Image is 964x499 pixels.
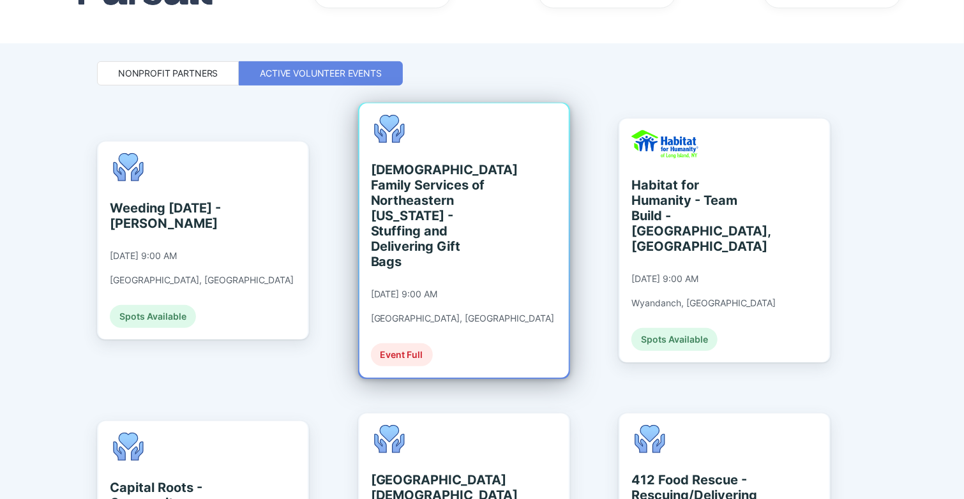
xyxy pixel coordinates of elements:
[371,288,438,300] div: [DATE] 9:00 AM
[118,67,218,80] div: Nonprofit Partners
[631,328,718,351] div: Spots Available
[631,297,776,309] div: Wyandanch, [GEOGRAPHIC_DATA]
[110,200,227,231] div: Weeding [DATE] - [PERSON_NAME]
[371,313,555,324] div: [GEOGRAPHIC_DATA], [GEOGRAPHIC_DATA]
[631,273,698,285] div: [DATE] 9:00 AM
[260,67,382,80] div: Active Volunteer Events
[631,177,748,254] div: Habitat for Humanity - Team Build - [GEOGRAPHIC_DATA], [GEOGRAPHIC_DATA]
[371,343,433,366] div: Event Full
[371,162,488,269] div: [DEMOGRAPHIC_DATA] Family Services of Northeastern [US_STATE] - Stuffing and Delivering Gift Bags
[110,250,177,262] div: [DATE] 9:00 AM
[110,305,196,328] div: Spots Available
[110,274,294,286] div: [GEOGRAPHIC_DATA], [GEOGRAPHIC_DATA]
